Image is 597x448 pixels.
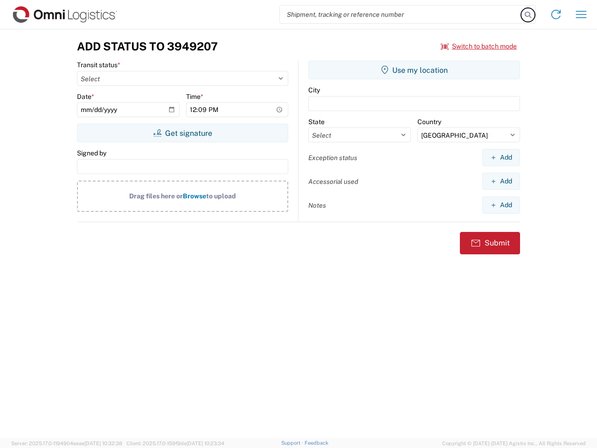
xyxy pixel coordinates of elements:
span: Drag files here or [129,192,183,200]
label: Country [417,118,441,126]
span: Browse [183,192,206,200]
button: Submit [460,232,520,254]
button: Get signature [77,124,288,142]
button: Use my location [308,61,520,79]
label: Signed by [77,149,106,157]
span: to upload [206,192,236,200]
span: Copyright © [DATE]-[DATE] Agistix Inc., All Rights Reserved [442,439,586,448]
input: Shipment, tracking or reference number [280,6,521,23]
label: Exception status [308,154,357,162]
label: Transit status [77,61,120,69]
button: Add [482,173,520,190]
span: Client: 2025.17.0-159f9de [126,441,224,446]
button: Add [482,149,520,166]
span: [DATE] 10:32:38 [84,441,122,446]
a: Feedback [305,440,328,446]
span: Server: 2025.17.0-1194904eeae [11,441,122,446]
a: Support [281,440,305,446]
h3: Add Status to 3949207 [77,40,218,53]
label: City [308,86,320,94]
label: State [308,118,325,126]
span: [DATE] 10:23:34 [187,441,224,446]
label: Accessorial used [308,177,358,186]
label: Notes [308,201,326,210]
button: Switch to batch mode [441,39,517,54]
button: Add [482,196,520,214]
label: Date [77,92,94,101]
label: Time [186,92,203,101]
